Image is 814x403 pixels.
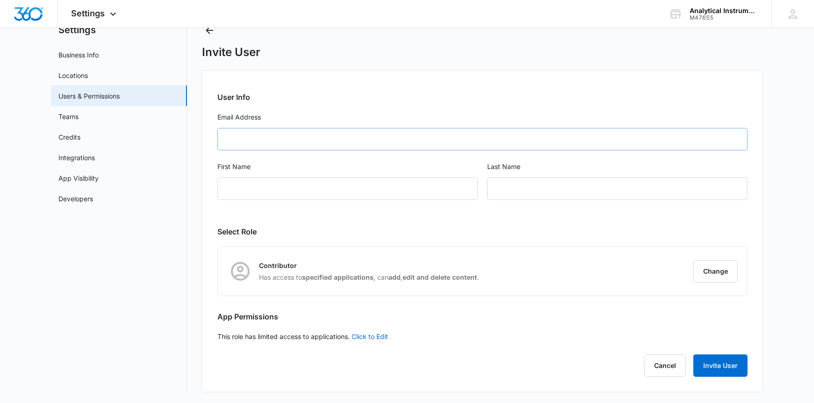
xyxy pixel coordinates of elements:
button: Invite User [693,354,748,377]
span: Settings [72,8,105,18]
h2: User Info [217,92,748,103]
button: Back [202,23,217,38]
button: Change [693,260,738,283]
a: Integrations [58,153,95,163]
a: Click to Edit [352,332,388,340]
div: account id [690,14,758,21]
div: This role has limited access to applications. [202,71,763,392]
a: Locations [58,71,88,80]
button: Cancel [644,354,686,377]
label: Last Name [487,162,748,172]
h2: Settings [51,23,187,37]
label: Email Address [217,112,748,122]
a: Business Info [58,50,99,60]
h2: App Permissions [217,311,748,322]
h2: Select Role [217,226,748,237]
strong: edit and delete content [403,273,477,281]
a: Users & Permissions [58,91,120,101]
p: Contributor [259,261,479,270]
h1: Invite User [202,45,260,59]
a: Teams [58,112,79,121]
div: account name [690,7,758,14]
label: First Name [217,162,478,172]
a: Developers [58,194,93,204]
strong: specified applications [302,273,374,281]
p: Has access to , can , . [259,272,479,282]
strong: add [389,273,401,281]
a: App Visibility [58,173,99,183]
a: Credits [58,132,80,142]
